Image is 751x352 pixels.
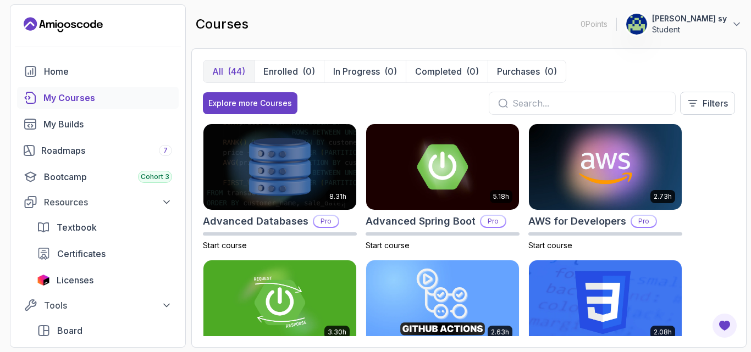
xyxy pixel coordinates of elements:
[17,192,179,212] button: Resources
[497,65,540,78] p: Purchases
[203,260,356,346] img: Building APIs with Spring Boot card
[228,65,245,78] div: (44)
[203,60,254,82] button: All(44)
[41,144,172,157] div: Roadmaps
[328,328,346,337] p: 3.30h
[488,60,566,82] button: Purchases(0)
[163,146,168,155] span: 7
[141,172,169,181] span: Cohort 3
[57,221,97,234] span: Textbook
[44,65,172,78] div: Home
[493,192,509,201] p: 5.18h
[208,98,292,109] div: Explore more Courses
[302,65,315,78] div: (0)
[528,214,626,229] h2: AWS for Developers
[366,241,410,250] span: Start course
[17,295,179,315] button: Tools
[43,118,172,131] div: My Builds
[711,312,738,339] button: Open Feedback Button
[203,214,308,229] h2: Advanced Databases
[654,192,672,201] p: 2.73h
[17,139,179,161] a: roadmaps
[366,260,519,346] img: CI/CD with GitHub Actions card
[680,92,735,115] button: Filters
[652,13,727,24] p: [PERSON_NAME] sy
[17,166,179,188] a: bootcamp
[254,60,324,82] button: Enrolled(0)
[632,216,656,227] p: Pro
[366,214,476,229] h2: Advanced Spring Boot
[528,241,572,250] span: Start course
[17,87,179,109] a: courses
[203,241,247,250] span: Start course
[654,328,672,337] p: 2.08h
[529,124,682,210] img: AWS for Developers card
[30,243,179,265] a: certificates
[324,60,406,82] button: In Progress(0)
[406,60,488,82] button: Completed(0)
[529,260,682,346] img: CSS Essentials card
[30,216,179,238] a: textbook
[626,14,647,35] img: user profile image
[581,19,608,30] p: 0 Points
[44,195,172,209] div: Resources
[263,65,298,78] p: Enrolled
[44,170,172,183] div: Bootcamp
[512,97,666,110] input: Search...
[212,65,223,78] p: All
[24,16,103,33] a: Landing page
[37,275,50,286] img: jetbrains icon
[329,192,346,201] p: 8.31h
[203,124,356,210] img: Advanced Databases card
[384,65,397,78] div: (0)
[314,216,338,227] p: Pro
[17,60,179,82] a: home
[626,13,742,35] button: user profile image[PERSON_NAME] syStudent
[652,24,727,35] p: Student
[30,269,179,291] a: licenses
[481,216,505,227] p: Pro
[57,324,82,337] span: Board
[57,273,93,287] span: Licenses
[366,124,519,210] img: Advanced Spring Boot card
[44,299,172,312] div: Tools
[196,15,249,33] h2: courses
[203,92,297,114] button: Explore more Courses
[466,65,479,78] div: (0)
[333,65,380,78] p: In Progress
[30,320,179,342] a: board
[415,65,462,78] p: Completed
[544,65,557,78] div: (0)
[57,247,106,260] span: Certificates
[703,97,728,110] p: Filters
[43,91,172,104] div: My Courses
[17,113,179,135] a: builds
[491,328,509,337] p: 2.63h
